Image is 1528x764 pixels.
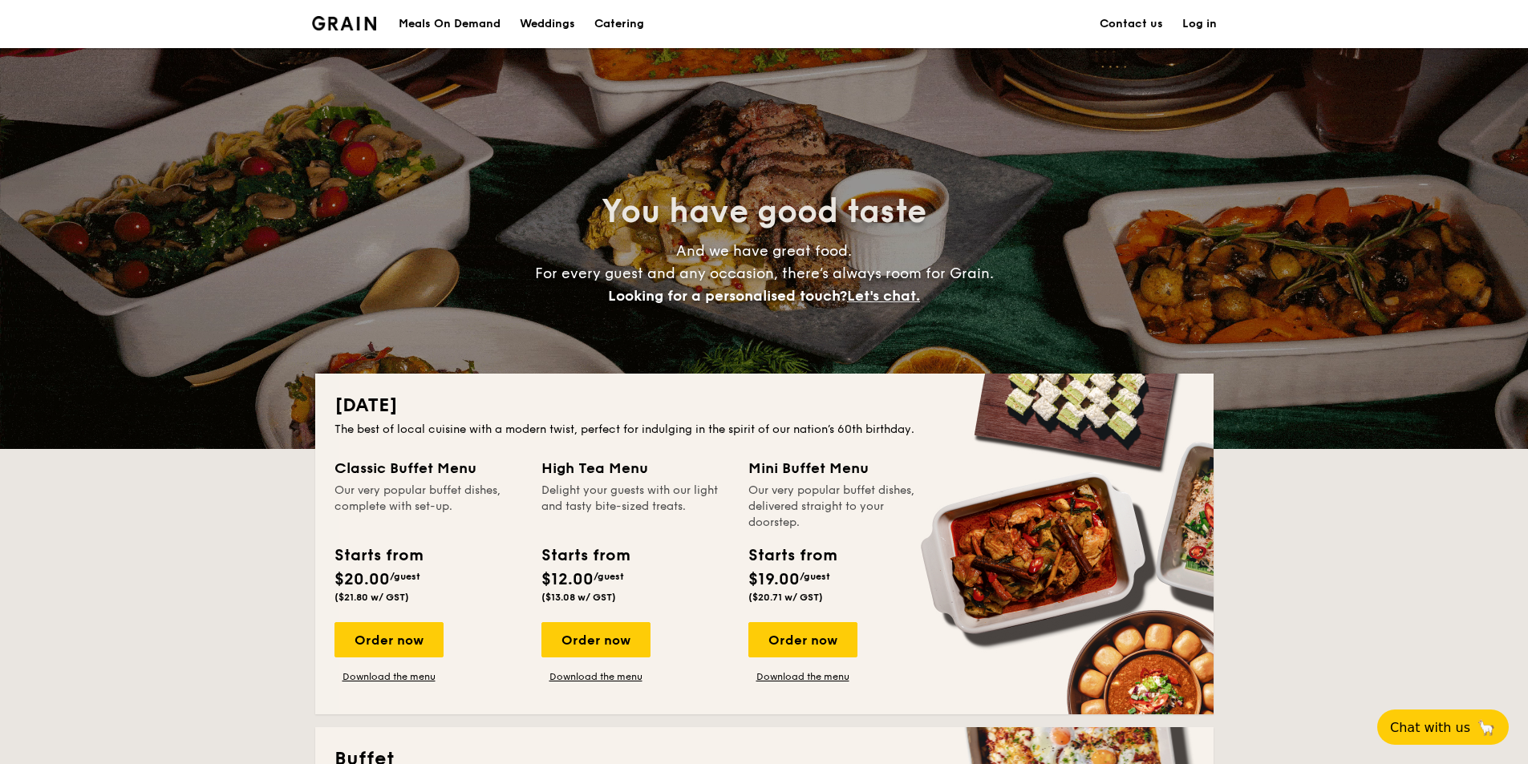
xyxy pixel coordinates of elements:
div: Classic Buffet Menu [334,457,522,479]
h2: [DATE] [334,393,1194,418]
span: 🦙 [1477,718,1496,737]
div: Starts from [541,544,629,568]
div: Order now [334,622,444,657]
div: Starts from [748,544,836,568]
div: High Tea Menu [541,457,729,479]
span: ($21.80 w/ GST) [334,592,409,603]
div: Order now [748,622,857,657]
div: The best of local cuisine with a modern twist, perfect for indulging in the spirit of our nation’... [334,422,1194,438]
a: Logotype [312,16,377,30]
div: Our very popular buffet dishes, delivered straight to your doorstep. [748,483,936,531]
span: $20.00 [334,570,390,589]
img: Grain [312,16,377,30]
div: Delight your guests with our light and tasty bite-sized treats. [541,483,729,531]
a: Download the menu [541,670,651,683]
div: Order now [541,622,651,657]
span: $12.00 [541,570,594,589]
button: Chat with us🦙 [1377,709,1509,745]
div: Mini Buffet Menu [748,457,936,479]
div: Starts from [334,544,422,568]
a: Download the menu [748,670,857,683]
span: ($20.71 w/ GST) [748,592,823,603]
span: Let's chat. [847,287,920,305]
a: Download the menu [334,670,444,683]
span: /guest [594,571,624,582]
span: $19.00 [748,570,800,589]
div: Our very popular buffet dishes, complete with set-up. [334,483,522,531]
span: Chat with us [1390,720,1470,735]
span: /guest [800,571,830,582]
span: /guest [390,571,420,582]
span: ($13.08 w/ GST) [541,592,616,603]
